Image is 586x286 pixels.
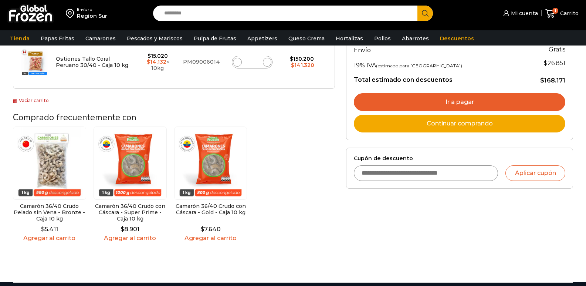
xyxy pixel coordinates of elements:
[121,226,139,233] bdi: 8.901
[148,53,168,59] bdi: 15.020
[200,226,221,233] bdi: 7.640
[436,31,478,46] a: Descuentos
[285,31,328,46] a: Queso Crema
[94,235,167,242] a: Agregar al carrito
[121,226,124,233] span: $
[398,31,433,46] a: Abarrotes
[291,62,294,68] span: $
[190,31,240,46] a: Pulpa de Frutas
[544,60,565,67] span: 26.851
[94,203,167,222] h2: Camarón 36/40 Crudo con Cáscara - Super Prime - Caja 10 kg
[136,43,179,81] td: × 10kg
[247,57,257,67] input: Product quantity
[354,115,565,132] a: Continuar comprando
[244,31,281,46] a: Appetizers
[354,93,565,111] a: Ir a pagar
[540,77,565,84] bdi: 168.171
[123,31,186,46] a: Pescados y Mariscos
[376,63,462,68] small: (estimado para [GEOGRAPHIC_DATA])
[417,6,433,21] button: Search button
[540,77,544,84] span: $
[77,12,107,20] div: Region Sur
[545,5,579,22] a: 1 Carrito
[13,98,49,103] a: Vaciar carrito
[148,53,151,59] span: $
[13,111,136,123] span: Comprado frecuentemente con
[354,56,520,71] th: 19% IVA
[200,226,204,233] span: $
[549,46,565,53] strong: Gratis
[174,203,247,216] h2: Camarón 36/40 Crudo con Cáscara - Gold - Caja 10 kg
[41,226,45,233] span: $
[179,43,224,81] td: PM09006014
[6,31,33,46] a: Tienda
[13,203,86,222] h2: Camarón 36/40 Crudo Pelado sin Vena - Bronze - Caja 10 kg
[290,55,314,62] bdi: 150.200
[13,235,86,242] a: Agregar al carrito
[37,31,78,46] a: Papas Fritas
[291,62,314,68] bdi: 141.320
[147,58,150,65] span: $
[370,31,394,46] a: Pollos
[174,235,247,242] a: Agregar al carrito
[501,6,538,21] a: Mi cuenta
[552,8,558,14] span: 1
[544,60,548,67] span: $
[66,7,77,20] img: address-field-icon.svg
[77,7,107,12] div: Enviar a
[558,10,579,17] span: Carrito
[354,43,520,56] th: Envío
[332,31,367,46] a: Hortalizas
[290,55,293,62] span: $
[41,226,58,233] bdi: 5.411
[56,55,128,68] a: Ostiones Tallo Coral Peruano 30/40 - Caja 10 kg
[354,155,565,162] label: Cupón de descuento
[505,165,565,181] button: Aplicar cupón
[147,58,166,65] bdi: 14.132
[82,31,119,46] a: Camarones
[354,71,520,85] th: Total estimado con descuentos
[509,10,538,17] span: Mi cuenta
